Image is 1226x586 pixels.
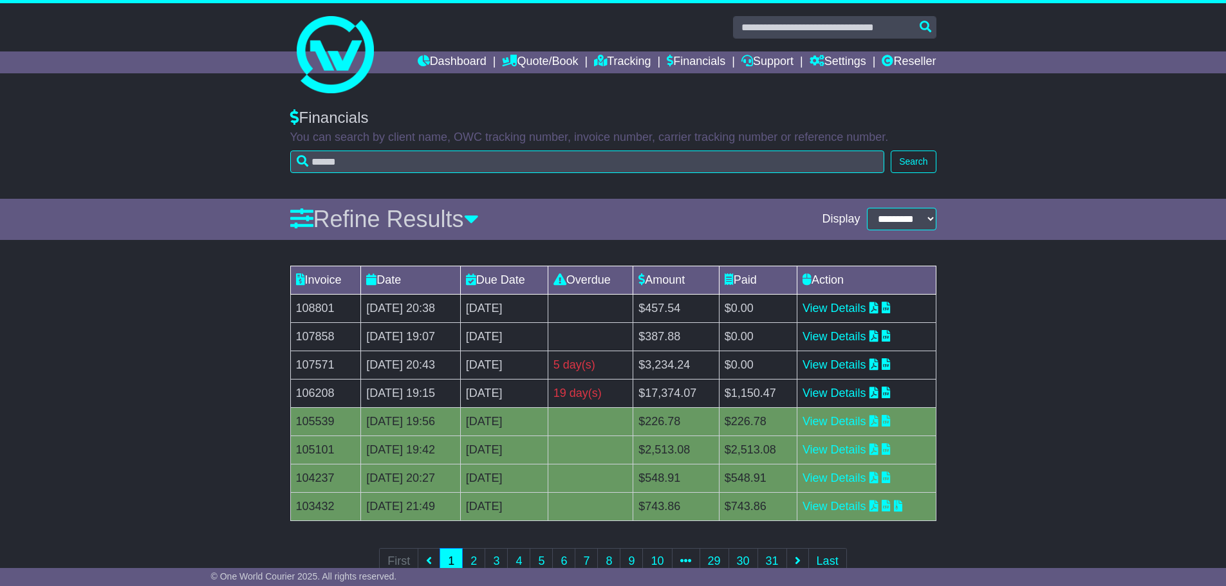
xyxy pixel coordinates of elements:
[633,266,720,294] td: Amount
[552,548,575,574] a: 6
[361,407,460,435] td: [DATE] 19:56
[729,548,758,574] a: 30
[633,435,720,464] td: $2,513.08
[361,266,460,294] td: Date
[719,435,797,464] td: $2,513.08
[633,492,720,520] td: $743.86
[361,492,460,520] td: [DATE] 21:49
[719,351,797,379] td: $0.00
[502,51,578,73] a: Quote/Book
[594,51,651,73] a: Tracking
[290,294,361,322] td: 108801
[882,51,936,73] a: Reseller
[741,51,794,73] a: Support
[633,294,720,322] td: $457.54
[530,548,553,574] a: 5
[507,548,530,574] a: 4
[719,407,797,435] td: $226.78
[460,294,548,322] td: [DATE]
[460,407,548,435] td: [DATE]
[290,322,361,351] td: 107858
[719,464,797,492] td: $548.91
[460,351,548,379] td: [DATE]
[290,206,479,232] a: Refine Results
[803,500,866,513] a: View Details
[633,322,720,351] td: $387.88
[575,548,598,574] a: 7
[460,435,548,464] td: [DATE]
[361,351,460,379] td: [DATE] 20:43
[803,387,866,399] a: View Details
[361,464,460,492] td: [DATE] 20:27
[719,294,797,322] td: $0.00
[418,51,487,73] a: Dashboard
[719,266,797,294] td: Paid
[211,571,397,581] span: © One World Courier 2025. All rights reserved.
[460,492,548,520] td: [DATE]
[460,322,548,351] td: [DATE]
[822,212,860,226] span: Display
[361,294,460,322] td: [DATE] 20:38
[290,109,936,127] div: Financials
[667,51,725,73] a: Financials
[797,266,936,294] td: Action
[460,464,548,492] td: [DATE]
[633,407,720,435] td: $226.78
[700,548,729,574] a: 29
[633,351,720,379] td: $3,234.24
[290,131,936,145] p: You can search by client name, OWC tracking number, invoice number, carrier tracking number or re...
[803,358,866,371] a: View Details
[290,464,361,492] td: 104237
[361,322,460,351] td: [DATE] 19:07
[290,351,361,379] td: 107571
[891,151,936,173] button: Search
[485,548,508,574] a: 3
[290,266,361,294] td: Invoice
[548,266,633,294] td: Overdue
[719,322,797,351] td: $0.00
[803,415,866,428] a: View Details
[361,379,460,407] td: [DATE] 19:15
[642,548,672,574] a: 10
[462,548,485,574] a: 2
[460,379,548,407] td: [DATE]
[810,51,866,73] a: Settings
[620,548,643,574] a: 9
[757,548,787,574] a: 31
[290,407,361,435] td: 105539
[633,464,720,492] td: $548.91
[290,379,361,407] td: 106208
[597,548,620,574] a: 8
[553,356,627,374] div: 5 day(s)
[460,266,548,294] td: Due Date
[719,492,797,520] td: $743.86
[808,548,847,574] a: Last
[803,443,866,456] a: View Details
[553,385,627,402] div: 19 day(s)
[290,435,361,464] td: 105101
[803,330,866,343] a: View Details
[803,472,866,484] a: View Details
[361,435,460,464] td: [DATE] 19:42
[440,548,463,574] a: 1
[719,379,797,407] td: $1,150.47
[290,492,361,520] td: 103432
[803,302,866,315] a: View Details
[633,379,720,407] td: $17,374.07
